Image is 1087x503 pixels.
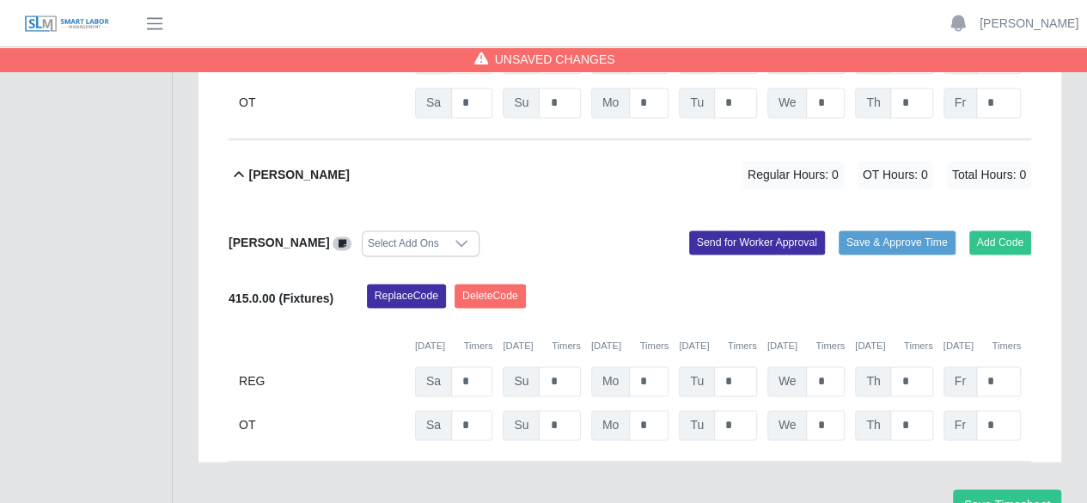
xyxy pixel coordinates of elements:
[495,51,615,68] span: Unsaved Changes
[855,366,891,396] span: Th
[980,15,1078,33] a: [PERSON_NAME]
[943,339,1021,353] div: [DATE]
[679,339,756,353] div: [DATE]
[503,410,540,440] span: Su
[415,88,452,118] span: Sa
[943,88,977,118] span: Fr
[855,410,891,440] span: Th
[992,339,1021,353] button: Timers
[367,284,446,308] button: ReplaceCode
[24,15,110,34] img: SLM Logo
[455,284,526,308] button: DeleteCode
[591,366,630,396] span: Mo
[248,166,349,184] b: [PERSON_NAME]
[229,140,1031,210] button: [PERSON_NAME] Regular Hours: 0 OT Hours: 0 Total Hours: 0
[591,410,630,440] span: Mo
[742,161,844,189] span: Regular Hours: 0
[815,339,845,353] button: Timers
[679,366,715,396] span: Tu
[363,231,444,255] div: Select Add Ons
[904,339,933,353] button: Timers
[503,88,540,118] span: Su
[552,339,581,353] button: Timers
[464,339,493,353] button: Timers
[767,88,808,118] span: We
[855,88,891,118] span: Th
[503,339,580,353] div: [DATE]
[591,339,669,353] div: [DATE]
[229,236,329,249] b: [PERSON_NAME]
[239,88,405,118] div: OT
[969,230,1032,255] button: Add Code
[767,410,808,440] span: We
[947,161,1031,189] span: Total Hours: 0
[333,236,351,249] a: View/Edit Notes
[689,230,825,255] button: Send for Worker Approval
[943,410,977,440] span: Fr
[855,339,932,353] div: [DATE]
[415,410,452,440] span: Sa
[639,339,669,353] button: Timers
[239,410,405,440] div: OT
[767,366,808,396] span: We
[679,410,715,440] span: Tu
[679,88,715,118] span: Tu
[839,230,956,255] button: Save & Approve Time
[415,339,492,353] div: [DATE]
[858,161,933,189] span: OT Hours: 0
[591,88,630,118] span: Mo
[415,366,452,396] span: Sa
[767,339,845,353] div: [DATE]
[503,366,540,396] span: Su
[728,339,757,353] button: Timers
[239,366,405,396] div: REG
[943,366,977,396] span: Fr
[229,291,333,305] b: 415.0.00 (Fixtures)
